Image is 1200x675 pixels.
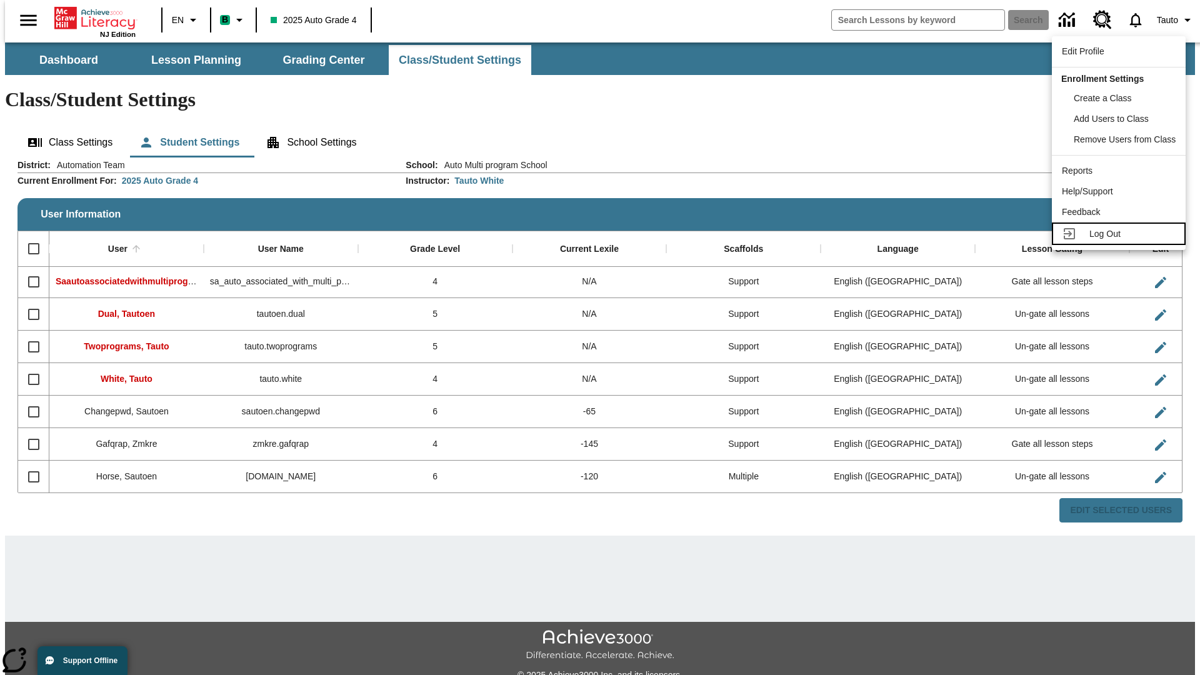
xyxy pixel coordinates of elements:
span: Reports [1062,166,1092,176]
span: Log Out [1089,229,1121,239]
span: Enrollment Settings [1061,74,1144,84]
span: Help/Support [1062,186,1113,196]
span: Add Users to Class [1074,114,1149,124]
span: Feedback [1062,207,1100,217]
span: Edit Profile [1062,46,1104,56]
span: Create a Class [1074,93,1132,103]
span: Remove Users from Class [1074,134,1176,144]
